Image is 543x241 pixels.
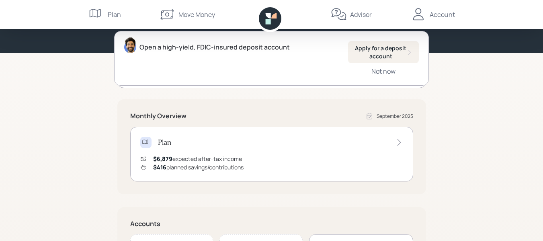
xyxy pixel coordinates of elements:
[130,220,413,228] h5: Accounts
[153,155,172,163] span: $6,879
[350,10,372,19] div: Advisor
[348,41,419,63] button: Apply for a deposit account
[430,10,455,19] div: Account
[153,154,242,163] div: expected after-tax income
[139,42,290,52] div: Open a high-yield, FDIC-insured deposit account
[158,138,171,147] h4: Plan
[371,67,395,76] div: Not now
[354,44,412,60] div: Apply for a deposit account
[153,163,244,171] div: planned savings/contributions
[130,112,186,120] h5: Monthly Overview
[153,163,166,171] span: $416
[377,113,413,120] div: September 2025
[108,10,121,19] div: Plan
[124,37,136,53] img: eric-schwartz-headshot.png
[178,10,215,19] div: Move Money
